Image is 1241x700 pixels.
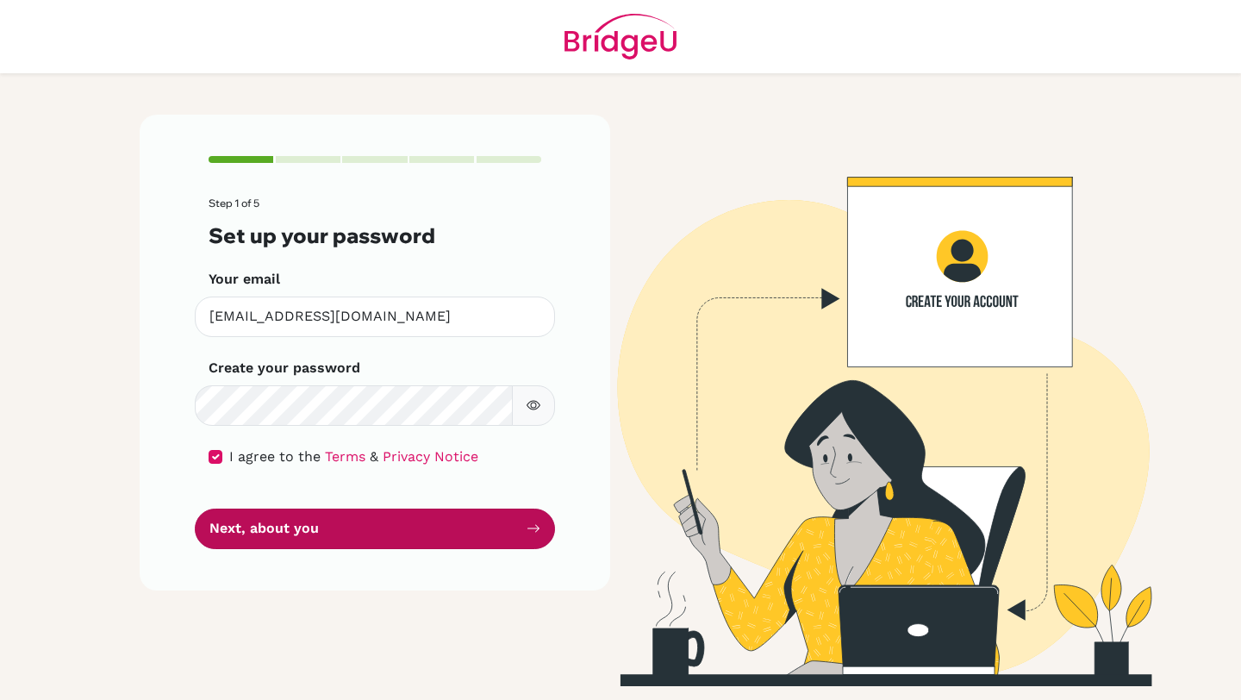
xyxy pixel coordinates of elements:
a: Terms [325,448,365,465]
button: Next, about you [195,509,555,549]
label: Create your password [209,358,360,378]
a: Privacy Notice [383,448,478,465]
span: & [370,448,378,465]
input: Insert your email* [195,297,555,337]
h3: Set up your password [209,223,541,248]
span: Step 1 of 5 [209,197,259,209]
label: Your email [209,269,280,290]
span: I agree to the [229,448,321,465]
